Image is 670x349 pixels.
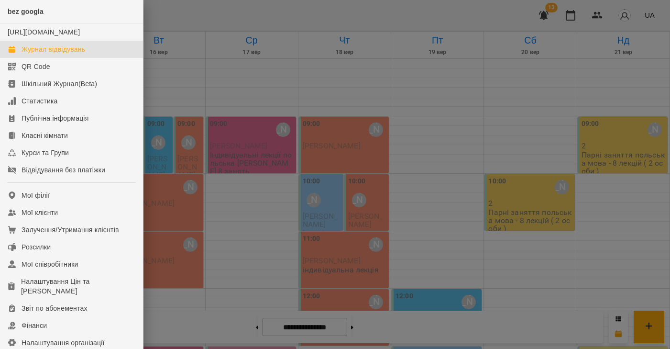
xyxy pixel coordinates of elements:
div: Журнал відвідувань [22,45,85,54]
div: Розсилки [22,242,51,252]
div: Курси та Групи [22,148,69,158]
div: Відвідування без платіжки [22,165,105,175]
div: Налаштування організації [22,338,105,348]
div: Налаштування Цін та [PERSON_NAME] [21,277,135,296]
div: Залучення/Утримання клієнтів [22,225,119,235]
div: Мої клієнти [22,208,58,217]
div: Класні кімнати [22,131,68,140]
div: Фінанси [22,321,47,330]
div: Статистика [22,96,58,106]
div: Звіт по абонементах [22,304,88,313]
div: Мої філії [22,191,50,200]
a: [URL][DOMAIN_NAME] [8,28,80,36]
div: Мої співробітники [22,259,78,269]
span: bez googla [8,8,44,15]
div: QR Code [22,62,50,71]
div: Шкільний Журнал(Beta) [22,79,97,89]
div: Публічна інформація [22,113,88,123]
